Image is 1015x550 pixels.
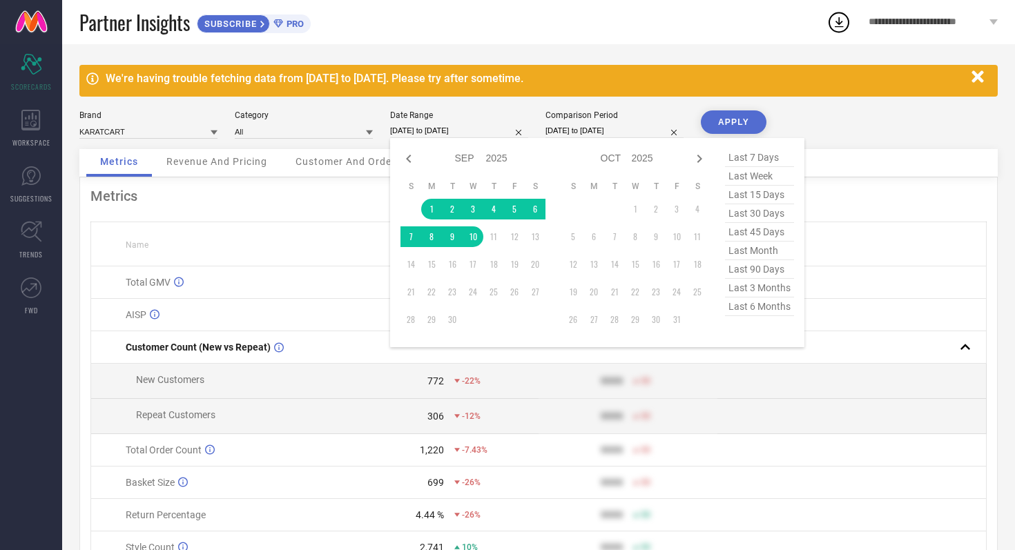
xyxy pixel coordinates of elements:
[504,282,525,302] td: Fri Sep 26 2025
[11,81,52,92] span: SCORECARDS
[12,137,50,148] span: WORKSPACE
[421,226,442,247] td: Mon Sep 08 2025
[420,444,444,455] div: 1,220
[504,199,525,219] td: Fri Sep 05 2025
[666,199,687,219] td: Fri Oct 03 2025
[504,254,525,275] td: Fri Sep 19 2025
[427,375,444,386] div: 772
[483,226,504,247] td: Thu Sep 11 2025
[583,254,604,275] td: Mon Oct 13 2025
[463,199,483,219] td: Wed Sep 03 2025
[442,226,463,247] td: Tue Sep 09 2025
[687,226,708,247] td: Sat Oct 11 2025
[583,282,604,302] td: Mon Oct 20 2025
[126,509,206,520] span: Return Percentage
[725,167,794,186] span: last week
[442,309,463,330] td: Tue Sep 30 2025
[604,309,625,330] td: Tue Oct 28 2025
[563,309,583,330] td: Sun Oct 26 2025
[666,226,687,247] td: Fri Oct 10 2025
[79,110,217,120] div: Brand
[545,110,684,120] div: Comparison Period
[725,186,794,204] span: last 15 days
[400,282,421,302] td: Sun Sep 21 2025
[463,282,483,302] td: Wed Sep 24 2025
[641,411,650,421] span: 50
[197,19,260,29] span: SUBSCRIBE
[197,11,311,33] a: SUBSCRIBEPRO
[126,277,171,288] span: Total GMV
[625,226,646,247] td: Wed Oct 08 2025
[463,181,483,192] th: Wednesday
[390,124,528,138] input: Select date range
[126,477,175,488] span: Basket Size
[646,181,666,192] th: Thursday
[641,376,650,386] span: 50
[126,240,148,250] span: Name
[687,254,708,275] td: Sat Oct 18 2025
[687,181,708,192] th: Saturday
[442,254,463,275] td: Tue Sep 16 2025
[416,509,444,520] div: 4.44 %
[504,181,525,192] th: Friday
[646,254,666,275] td: Thu Oct 16 2025
[19,249,43,259] span: TRENDS
[483,181,504,192] th: Thursday
[400,181,421,192] th: Sunday
[100,156,138,167] span: Metrics
[421,309,442,330] td: Mon Sep 29 2025
[641,478,650,487] span: 50
[646,199,666,219] td: Thu Oct 02 2025
[604,282,625,302] td: Tue Oct 21 2025
[136,374,204,385] span: New Customers
[126,309,146,320] span: AISP
[504,226,525,247] td: Fri Sep 12 2025
[604,254,625,275] td: Tue Oct 14 2025
[296,156,401,167] span: Customer And Orders
[725,242,794,260] span: last month
[666,254,687,275] td: Fri Oct 17 2025
[136,409,215,420] span: Repeat Customers
[421,282,442,302] td: Mon Sep 22 2025
[400,150,417,167] div: Previous month
[583,181,604,192] th: Monday
[525,226,545,247] td: Sat Sep 13 2025
[625,199,646,219] td: Wed Oct 01 2025
[725,297,794,316] span: last 6 months
[462,376,481,386] span: -22%
[427,477,444,488] div: 699
[563,181,583,192] th: Sunday
[545,124,684,138] input: Select comparison period
[462,478,481,487] span: -26%
[483,199,504,219] td: Thu Sep 04 2025
[235,110,373,120] div: Category
[583,309,604,330] td: Mon Oct 27 2025
[525,282,545,302] td: Sat Sep 27 2025
[442,282,463,302] td: Tue Sep 23 2025
[604,181,625,192] th: Tuesday
[687,282,708,302] td: Sat Oct 25 2025
[442,181,463,192] th: Tuesday
[625,181,646,192] th: Wednesday
[400,309,421,330] td: Sun Sep 28 2025
[525,199,545,219] td: Sat Sep 06 2025
[601,477,623,488] div: 9999
[126,342,271,353] span: Customer Count (New vs Repeat)
[646,282,666,302] td: Thu Oct 23 2025
[601,509,623,520] div: 9999
[646,309,666,330] td: Thu Oct 30 2025
[725,279,794,297] span: last 3 months
[483,254,504,275] td: Thu Sep 18 2025
[421,199,442,219] td: Mon Sep 01 2025
[166,156,267,167] span: Revenue And Pricing
[701,110,766,134] button: APPLY
[641,445,650,455] span: 50
[390,110,528,120] div: Date Range
[646,226,666,247] td: Thu Oct 09 2025
[625,254,646,275] td: Wed Oct 15 2025
[641,510,650,520] span: 50
[601,444,623,455] div: 9999
[25,305,38,315] span: FWD
[601,411,623,422] div: 9999
[283,19,304,29] span: PRO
